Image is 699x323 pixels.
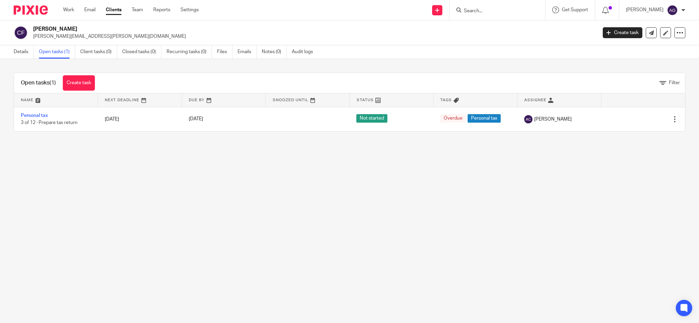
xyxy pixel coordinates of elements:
[49,80,56,86] span: (1)
[292,45,318,59] a: Audit logs
[667,5,678,16] img: svg%3E
[357,98,374,102] span: Status
[14,26,28,40] img: svg%3E
[181,6,199,13] a: Settings
[463,8,525,14] input: Search
[167,45,212,59] a: Recurring tasks (0)
[189,117,203,122] span: [DATE]
[153,6,170,13] a: Reports
[603,27,642,38] a: Create task
[106,6,122,13] a: Clients
[63,75,95,91] a: Create task
[33,33,593,40] p: [PERSON_NAME][EMAIL_ADDRESS][PERSON_NAME][DOMAIN_NAME]
[122,45,161,59] a: Closed tasks (0)
[626,6,664,13] p: [PERSON_NAME]
[440,98,452,102] span: Tags
[273,98,309,102] span: Snoozed Until
[39,45,75,59] a: Open tasks (1)
[262,45,287,59] a: Notes (0)
[468,114,501,123] span: Personal tax
[238,45,257,59] a: Emails
[669,80,680,85] span: Filter
[80,45,117,59] a: Client tasks (0)
[21,120,77,125] span: 3 of 12 · Prepare tax return
[21,79,56,87] h1: Open tasks
[33,26,481,33] h2: [PERSON_NAME]
[21,113,48,118] a: Personal tax
[98,107,182,131] td: [DATE]
[356,114,387,123] span: Not started
[440,114,466,123] span: Overdue
[63,6,74,13] a: Work
[132,6,143,13] a: Team
[14,5,48,15] img: Pixie
[84,6,96,13] a: Email
[217,45,232,59] a: Files
[562,7,588,12] span: Get Support
[524,115,532,123] img: svg%3E
[14,45,34,59] a: Details
[534,116,572,123] span: [PERSON_NAME]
